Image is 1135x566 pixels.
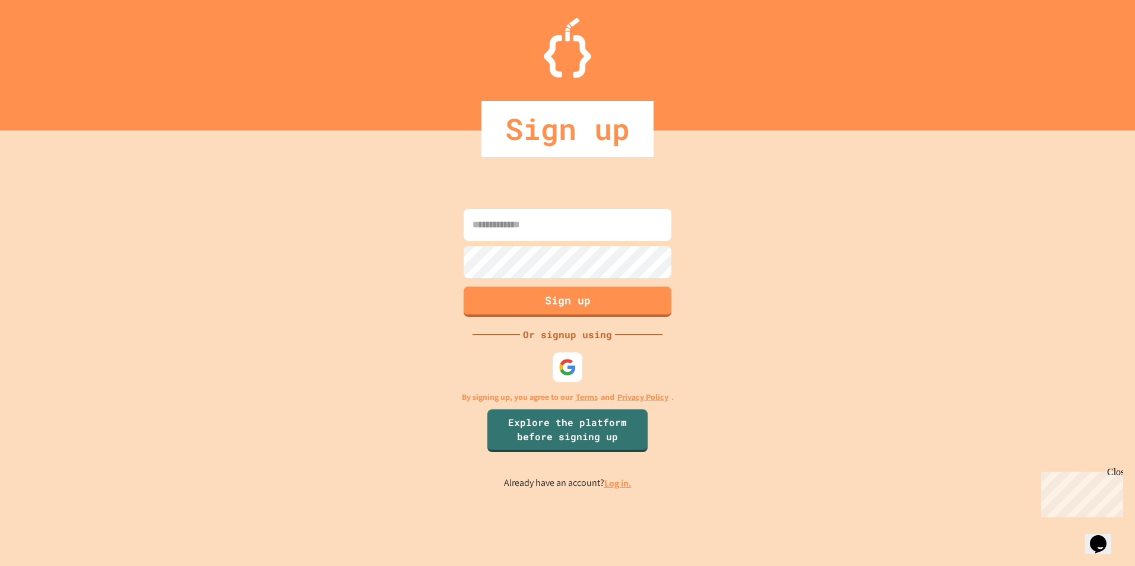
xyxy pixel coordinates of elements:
a: Log in. [604,477,632,489]
p: By signing up, you agree to our and . [462,391,674,403]
img: google-icon.svg [559,358,576,376]
button: Sign up [464,287,671,317]
iframe: chat widget [1036,467,1123,517]
div: Or signup using [520,327,615,342]
a: Explore the platform before signing up [487,409,648,452]
p: Already have an account? [504,476,632,491]
div: Sign up [481,101,654,157]
img: Logo.svg [544,18,591,78]
a: Privacy Policy [617,391,668,403]
div: Chat with us now!Close [5,5,82,75]
iframe: chat widget [1085,519,1123,554]
a: Terms [576,391,598,403]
